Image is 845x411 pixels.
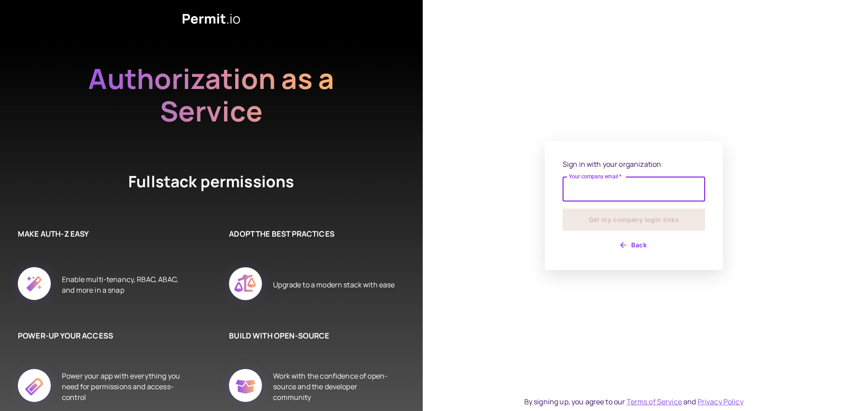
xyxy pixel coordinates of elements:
[60,62,363,127] h2: Authorization as a Service
[18,228,184,240] h6: MAKE AUTH-Z EASY
[569,173,622,180] label: Your company email
[273,257,395,312] div: Upgrade to a modern stack with ease
[18,330,184,342] h6: POWER-UP YOUR ACCESS
[563,159,705,169] p: Sign in with your organization:
[563,209,705,231] button: Get my company login links
[229,330,396,342] h6: BUILD WITH OPEN-SOURCE
[95,171,327,193] h4: Fullstack permissions
[698,397,743,407] a: Privacy Policy
[62,257,184,312] div: Enable multi-tenancy, RBAC, ABAC, and more in a snap
[524,396,743,407] div: By signing up, you agree to our and
[229,228,396,240] h6: ADOPT THE BEST PRACTICES
[563,238,705,252] button: Back
[627,397,682,407] a: Terms of Service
